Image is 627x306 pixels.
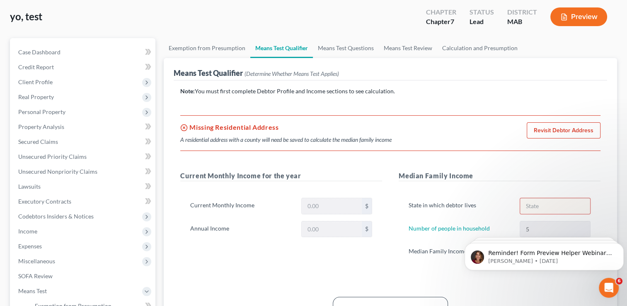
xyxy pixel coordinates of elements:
[18,108,65,115] span: Personal Property
[18,123,64,130] span: Property Analysis
[470,7,494,17] div: Status
[18,243,42,250] span: Expenses
[18,63,54,70] span: Credit Report
[180,87,195,95] strong: Note:
[18,183,41,190] span: Lawsuits
[404,244,516,260] label: Median Family Income
[12,269,155,284] a: SOFA Review
[180,87,600,95] p: You must first complete Debtor Profile and Income sections to see calculation.
[18,213,94,220] span: Codebtors Insiders & Notices
[12,119,155,134] a: Property Analysis
[12,194,155,209] a: Executory Contracts
[180,171,382,181] h5: Current Monthly Income for the year
[302,221,362,237] input: 0.00
[174,68,339,78] div: Means Test Qualifier
[404,198,516,214] label: State in which debtor lives
[186,221,297,238] label: Annual Income
[18,138,58,145] span: Secured Claims
[426,7,456,17] div: Chapter
[399,171,600,181] h5: Median Family Income
[18,78,53,85] span: Client Profile
[520,221,590,237] input: --
[550,7,607,26] button: Preview
[12,134,155,149] a: Secured Claims
[527,122,600,139] a: Revisit Debtor Address
[180,122,392,132] h5: Missing Residential Address
[437,38,523,58] a: Calculation and Presumption
[250,38,313,58] a: Means Test Qualifier
[18,49,61,56] span: Case Dashboard
[507,17,537,27] div: MAB
[12,164,155,179] a: Unsecured Nonpriority Claims
[18,153,87,160] span: Unsecured Priority Claims
[362,221,372,237] div: $
[12,149,155,164] a: Unsecured Priority Claims
[18,198,71,205] span: Executory Contracts
[362,198,372,214] div: $
[313,38,379,58] a: Means Test Questions
[12,45,155,60] a: Case Dashboard
[520,198,590,214] input: State
[18,93,54,100] span: Real Property
[180,136,392,144] div: A residential address with a county will need be saved to calculate the median family income
[12,179,155,194] a: Lawsuits
[470,17,494,27] div: Lead
[302,198,362,214] input: 0.00
[18,168,97,175] span: Unsecured Nonpriority Claims
[18,228,37,235] span: Income
[18,272,53,279] span: SOFA Review
[599,278,619,298] iframe: Intercom live chat
[186,198,297,214] label: Current Monthly Income
[379,38,437,58] a: Means Test Review
[164,38,250,58] a: Exemption from Presumption
[461,226,627,284] iframe: Intercom notifications message
[18,287,47,294] span: Means Test
[409,225,490,232] a: Number of people in household
[245,70,339,77] span: (Determine Whether Means Test Applies)
[10,10,42,22] span: yo, test
[450,17,454,25] span: 7
[616,278,622,284] span: 6
[426,17,456,27] div: Chapter
[12,60,155,75] a: Credit Report
[507,7,537,17] div: District
[18,257,55,265] span: Miscellaneous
